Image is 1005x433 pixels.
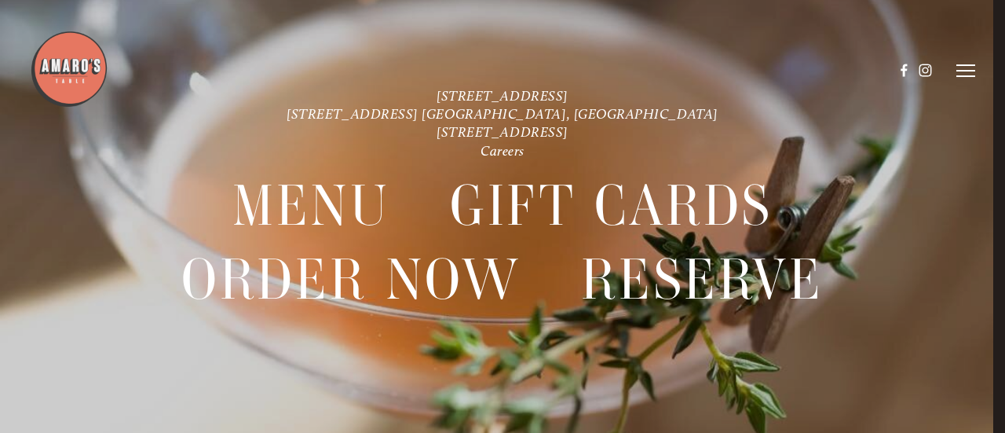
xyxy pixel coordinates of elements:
[232,170,389,242] a: Menu
[450,170,773,243] span: Gift Cards
[581,244,823,317] span: Reserve
[181,244,521,316] a: Order Now
[581,244,823,316] a: Reserve
[232,170,389,243] span: Menu
[450,170,773,242] a: Gift Cards
[30,30,108,108] img: Amaro's Table
[181,244,521,317] span: Order Now
[481,142,524,159] a: Careers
